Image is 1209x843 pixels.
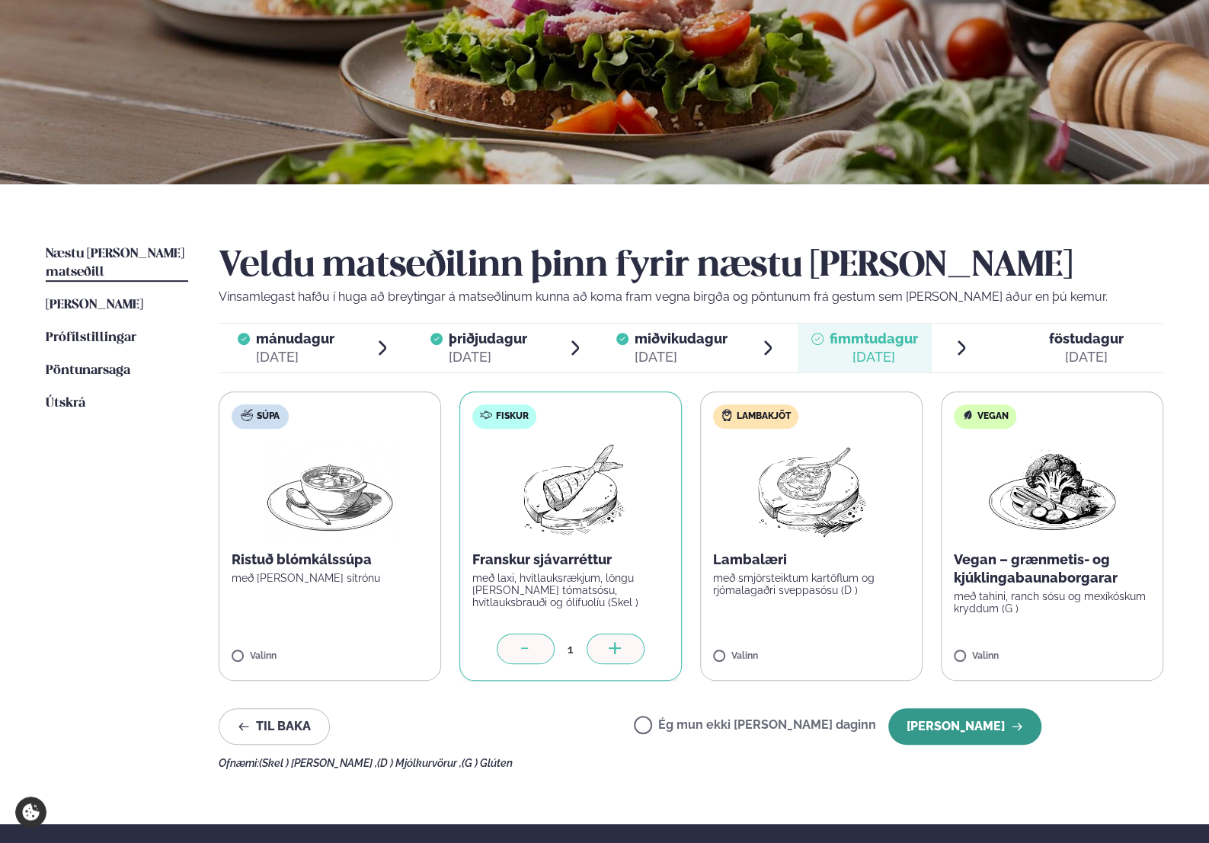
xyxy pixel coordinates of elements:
p: Vinsamlegast hafðu í huga að breytingar á matseðlinum kunna að koma fram vegna birgða og pöntunum... [219,288,1163,306]
span: (G ) Glúten [462,757,513,769]
span: (D ) Mjólkurvörur , [377,757,462,769]
a: Prófílstillingar [46,329,136,347]
img: Vegan.png [985,441,1119,538]
span: þriðjudagur [449,330,527,346]
img: fish.svg [480,409,492,421]
span: mánudagur [256,330,334,346]
div: [DATE] [1049,348,1124,366]
p: með smjörsteiktum kartöflum og rjómalagaðri sveppasósu (D ) [713,572,910,596]
p: með tahini, ranch sósu og mexíkóskum kryddum (G ) [954,590,1150,615]
p: Lambalæri [713,551,910,569]
p: Vegan – grænmetis- og kjúklingabaunaborgarar [954,551,1150,587]
span: miðvikudagur [635,330,728,346]
span: Næstu [PERSON_NAME] matseðill [46,247,184,279]
span: [PERSON_NAME] [46,299,143,311]
h2: Veldu matseðilinn þinn fyrir næstu [PERSON_NAME] [219,245,1163,288]
img: Lamb.svg [721,409,733,421]
span: (Skel ) [PERSON_NAME] , [259,757,377,769]
div: [DATE] [830,348,918,366]
span: Vegan [977,410,1009,423]
div: [DATE] [256,348,334,366]
a: [PERSON_NAME] [46,296,143,315]
img: Vegan.svg [961,409,974,421]
a: Pöntunarsaga [46,362,130,380]
span: Súpa [257,410,280,423]
img: soup.svg [241,409,253,421]
span: Pöntunarsaga [46,364,130,377]
p: Ristuð blómkálssúpa [232,551,428,569]
img: Fish.png [504,441,638,538]
span: Fiskur [496,410,529,423]
img: Lamb-Meat.png [744,441,879,538]
div: [DATE] [449,348,527,366]
a: Cookie settings [15,797,46,828]
p: Franskur sjávarréttur [472,551,669,569]
p: með [PERSON_NAME] sítrónu [232,572,428,584]
span: föstudagur [1049,330,1124,346]
a: Útskrá [46,394,85,413]
img: Soup.png [263,441,397,538]
button: Til baka [219,708,330,745]
div: [DATE] [635,348,728,366]
div: Ofnæmi: [219,757,1163,769]
p: með laxi, hvítlauksrækjum, löngu [PERSON_NAME] tómatsósu, hvítlauksbrauði og ólífuolíu (Skel ) [472,572,669,608]
span: Prófílstillingar [46,331,136,344]
span: Lambakjöt [737,410,791,423]
a: Næstu [PERSON_NAME] matseðill [46,245,188,282]
button: [PERSON_NAME] [888,708,1041,745]
div: 1 [555,640,587,658]
span: Útskrá [46,397,85,410]
span: fimmtudagur [830,330,918,346]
